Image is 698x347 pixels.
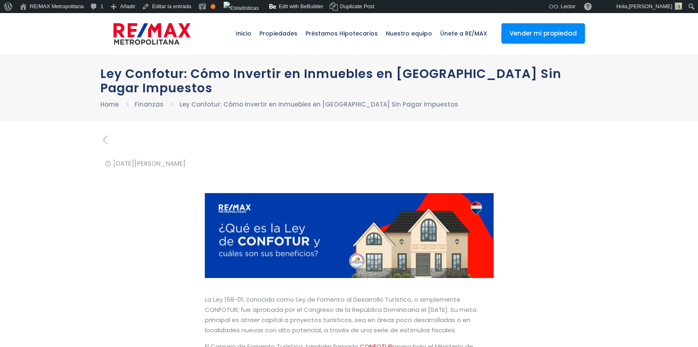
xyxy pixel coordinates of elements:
[301,21,382,46] span: Préstamos Hipotecarios
[301,13,382,54] a: Préstamos Hipotecarios
[100,100,119,109] a: Home
[100,67,598,95] h1: Ley Confotur: Cómo Invertir en Inmuebles en [GEOGRAPHIC_DATA] Sin Pagar Impuestos
[436,21,491,46] span: Únete a RE/MAX
[211,4,215,9] div: Aceptable
[179,99,458,109] li: Ley Confotur: Cómo Invertir en Inmuebles en [GEOGRAPHIC_DATA] Sin Pagar Impuestos
[382,21,436,46] span: Nuestro equipo
[436,13,491,54] a: Únete a RE/MAX
[255,13,301,54] a: Propiedades
[255,21,301,46] span: Propiedades
[100,134,111,146] a: previous post
[232,13,255,54] a: Inicio
[113,22,191,46] img: remax-metropolitana-logo
[113,159,186,168] time: [DATE][PERSON_NAME]
[205,295,476,334] span: La Ley 158-01, conocida como Ley de Fomento al Desarrollo Turístico, o simplemente CONFOTUR, fue ...
[113,13,191,54] a: RE/MAX Metropolitana
[382,13,436,54] a: Nuestro equipo
[100,133,111,147] i: previous post
[224,2,259,15] img: Visitas de 48 horas. Haz clic para ver más estadísticas del sitio.
[135,100,164,109] a: Finanzas
[629,3,672,9] span: [PERSON_NAME]
[205,193,494,278] img: Gráfico de una propiedad en venta exenta de impuestos por ley confotur
[232,21,255,46] span: Inicio
[501,23,585,44] a: Vender mi propiedad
